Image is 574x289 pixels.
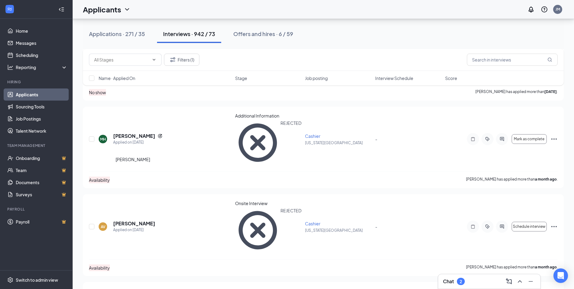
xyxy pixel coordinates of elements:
[169,56,176,63] svg: Filter
[305,228,371,233] p: [US_STATE][GEOGRAPHIC_DATA]
[100,137,106,142] div: MH
[101,224,105,229] div: AV
[89,90,106,95] span: No show
[535,177,557,181] b: a month ago
[550,223,558,230] svg: Ellipses
[16,113,67,125] a: Job Postings
[375,75,413,81] span: Interview Schedule
[16,88,67,101] a: Applicants
[466,177,558,183] p: [PERSON_NAME] has applied more than .
[58,6,64,12] svg: Collapse
[484,137,491,141] svg: ActiveTag
[235,200,301,206] div: Onsite Interview
[16,125,67,137] a: Talent Network
[305,133,320,139] span: Cashier
[547,57,552,62] svg: MagnifyingGlass
[375,136,377,142] span: -
[516,278,523,285] svg: ChevronUp
[484,224,491,229] svg: ActiveTag
[469,224,477,229] svg: Note
[113,139,162,145] div: Applied on [DATE]
[16,152,67,164] a: OnboardingCrown
[466,264,558,271] p: [PERSON_NAME] has applied more than .
[16,188,67,201] a: SurveysCrown
[163,30,215,38] div: Interviews · 942 / 73
[445,75,457,81] span: Score
[7,79,66,85] div: Hiring
[113,227,155,233] div: Applied on [DATE]
[83,4,121,15] h1: Applicants
[16,49,67,61] a: Scheduling
[553,268,568,283] div: Open Intercom Messenger
[467,54,558,66] input: Search in interviews
[504,277,514,286] button: ComposeMessage
[512,134,547,144] button: Mark as complete
[113,133,155,139] h5: [PERSON_NAME]
[475,89,558,96] p: [PERSON_NAME] has applied more than .
[7,64,13,70] svg: Analysis
[7,207,66,212] div: Payroll
[89,177,110,183] span: Availability
[556,7,560,12] div: JM
[16,64,68,70] div: Reporting
[16,277,58,283] div: Switch to admin view
[550,135,558,143] svg: Ellipses
[16,101,67,113] a: Sourcing Tools
[305,140,371,145] p: [US_STATE][GEOGRAPHIC_DATA]
[460,279,462,284] div: 2
[16,164,67,176] a: TeamCrown
[16,176,67,188] a: DocumentsCrown
[535,265,557,269] b: a month ago
[89,30,145,38] div: Applications · 271 / 35
[498,137,506,141] svg: ActiveChat
[123,6,131,13] svg: ChevronDown
[280,120,301,165] div: REJECTED
[305,75,328,81] span: Job posting
[16,25,67,37] a: Home
[514,137,544,141] span: Mark as complete
[512,222,547,231] button: Schedule interview
[116,156,150,163] div: [PERSON_NAME]
[113,220,155,227] h5: [PERSON_NAME]
[233,30,293,38] div: Offers and hires · 6 / 59
[280,208,301,253] div: REJECTED
[7,143,66,148] div: Team Management
[527,278,534,285] svg: Minimize
[16,216,67,228] a: PayrollCrown
[305,221,320,226] span: Cashier
[469,137,477,141] svg: Note
[235,120,280,165] svg: CrossCircle
[235,208,280,253] svg: CrossCircle
[94,56,149,63] input: All Stages
[505,278,513,285] svg: ComposeMessage
[526,277,536,286] button: Minimize
[158,134,162,138] svg: Reapply
[527,6,535,13] svg: Notifications
[498,224,506,229] svg: ActiveChat
[235,113,301,119] div: Additional Information
[541,6,548,13] svg: QuestionInfo
[16,37,67,49] a: Messages
[7,277,13,283] svg: Settings
[164,54,199,66] button: Filter Filters (1)
[544,89,557,94] b: [DATE]
[89,265,110,271] span: Availability
[443,278,454,285] h3: Chat
[513,224,546,229] span: Schedule interview
[7,6,13,12] svg: WorkstreamLogo
[152,57,156,62] svg: ChevronDown
[99,75,135,81] span: Name · Applied On
[375,224,377,229] span: -
[515,277,525,286] button: ChevronUp
[235,75,247,81] span: Stage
